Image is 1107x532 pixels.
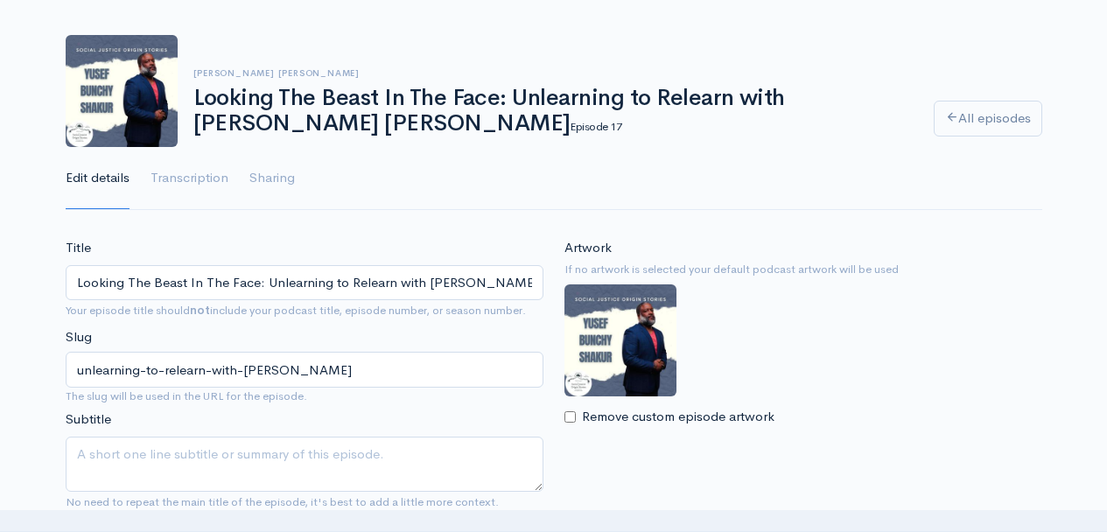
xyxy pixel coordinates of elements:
a: All episodes [934,101,1042,136]
a: Edit details [66,147,130,210]
small: Your episode title should include your podcast title, episode number, or season number. [66,303,526,318]
label: Remove custom episode artwork [582,407,774,427]
label: Artwork [564,238,612,258]
label: Slug [66,327,92,347]
strong: not [190,303,210,318]
input: title-of-episode [66,352,543,388]
small: No need to repeat the main title of the episode, it's best to add a little more context. [66,494,499,509]
label: Subtitle [66,409,111,430]
label: Title [66,238,91,258]
small: If no artwork is selected your default podcast artwork will be used [564,261,1042,278]
a: Sharing [249,147,295,210]
a: Transcription [151,147,228,210]
input: What is the episode's title? [66,265,543,301]
small: The slug will be used in the URL for the episode. [66,388,543,405]
h1: Looking The Beast In The Face: Unlearning to Relearn with [PERSON_NAME] [PERSON_NAME] [193,86,913,136]
small: Episode 17 [570,119,621,134]
h6: [PERSON_NAME] [PERSON_NAME] [193,68,913,78]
